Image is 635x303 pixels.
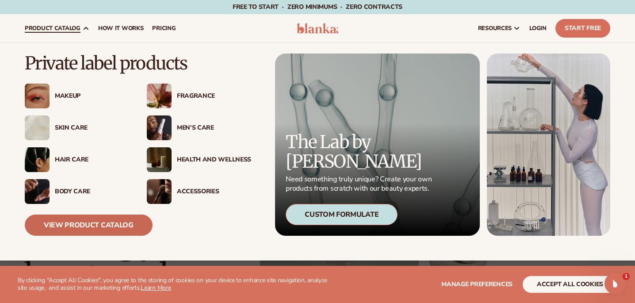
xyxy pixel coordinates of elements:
a: How It Works [94,14,148,42]
p: By clicking "Accept All Cookies", you agree to the storing of cookies on your device to enhance s... [18,277,331,292]
a: View Product Catalog [25,215,153,236]
div: Custom Formulate [286,204,398,225]
a: product catalog [20,14,94,42]
a: Pink blooming flower. Fragrance [147,84,251,108]
div: Skin Care [55,124,129,132]
button: Manage preferences [441,276,513,293]
img: Female in lab with equipment. [487,54,610,236]
a: Candles and incense on table. Health And Wellness [147,147,251,172]
p: The Lab by [PERSON_NAME] [286,132,434,171]
button: accept all cookies [523,276,617,293]
span: pricing [152,25,176,32]
span: product catalog [25,25,80,32]
div: Body Care [55,188,129,196]
img: Female with glitter eye makeup. [25,84,50,108]
a: Male hand applying moisturizer. Body Care [25,179,129,204]
img: Male hand applying moisturizer. [25,179,50,204]
a: Cream moisturizer swatch. Skin Care [25,115,129,140]
a: Female with glitter eye makeup. Makeup [25,84,129,108]
img: logo [297,23,338,34]
a: Learn More [141,284,171,292]
a: LOGIN [525,14,551,42]
a: resources [474,14,525,42]
a: Microscopic product formula. The Lab by [PERSON_NAME] Need something truly unique? Create your ow... [275,54,480,236]
div: Men’s Care [177,124,251,132]
p: Private label products [25,54,251,73]
div: Hair Care [55,156,129,164]
iframe: Intercom live chat [604,273,626,294]
span: How It Works [98,25,144,32]
span: LOGIN [529,25,547,32]
img: Female hair pulled back with clips. [25,147,50,172]
img: Male holding moisturizer bottle. [147,115,172,140]
div: Makeup [55,92,129,100]
span: resources [478,25,512,32]
img: Female with makeup brush. [147,179,172,204]
a: pricing [148,14,180,42]
div: Accessories [177,188,251,196]
img: Candles and incense on table. [147,147,172,172]
div: Health And Wellness [177,156,251,164]
a: Start Free [555,19,610,38]
span: Manage preferences [441,280,513,288]
a: Female hair pulled back with clips. Hair Care [25,147,129,172]
span: 1 [623,273,630,280]
span: Free to start · ZERO minimums · ZERO contracts [233,3,402,11]
div: Fragrance [177,92,251,100]
a: Male holding moisturizer bottle. Men’s Care [147,115,251,140]
img: Cream moisturizer swatch. [25,115,50,140]
p: Need something truly unique? Create your own products from scratch with our beauty experts. [286,175,434,193]
a: Female with makeup brush. Accessories [147,179,251,204]
img: Pink blooming flower. [147,84,172,108]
